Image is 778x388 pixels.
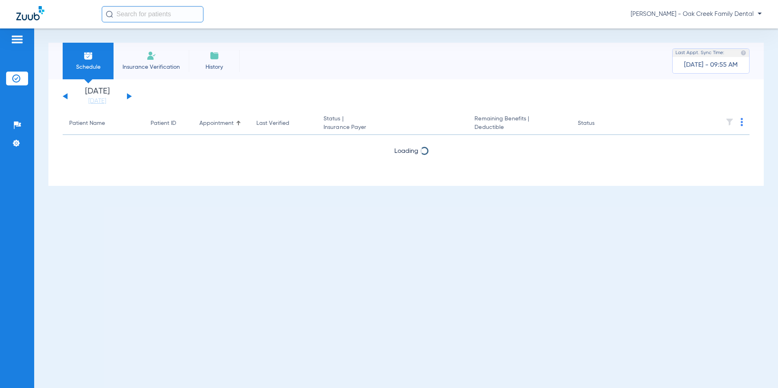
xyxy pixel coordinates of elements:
span: Loading [394,148,418,155]
div: Last Verified [256,119,310,128]
input: Search for patients [102,6,203,22]
span: Insurance Payer [323,123,461,132]
div: Appointment [199,119,234,128]
img: Manual Insurance Verification [146,51,156,61]
span: [DATE] - 09:55 AM [684,61,738,69]
th: Status | [317,112,468,135]
img: group-dot-blue.svg [741,118,743,126]
div: Appointment [199,119,243,128]
iframe: Chat Widget [737,349,778,388]
div: Patient ID [151,119,186,128]
a: [DATE] [73,97,122,105]
div: Patient ID [151,119,176,128]
span: Schedule [69,63,107,71]
div: Patient Name [69,119,138,128]
img: Schedule [83,51,93,61]
th: Status [571,112,626,135]
span: Insurance Verification [120,63,183,71]
img: filter.svg [726,118,734,126]
span: Deductible [474,123,564,132]
span: Last Appt. Sync Time: [675,49,724,57]
img: hamburger-icon [11,35,24,44]
img: Zuub Logo [16,6,44,20]
div: Patient Name [69,119,105,128]
img: last sync help info [741,50,746,56]
img: History [210,51,219,61]
img: Search Icon [106,11,113,18]
span: History [195,63,234,71]
th: Remaining Benefits | [468,112,571,135]
div: Last Verified [256,119,289,128]
li: [DATE] [73,87,122,105]
span: [PERSON_NAME] - Oak Creek Family Dental [631,10,762,18]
